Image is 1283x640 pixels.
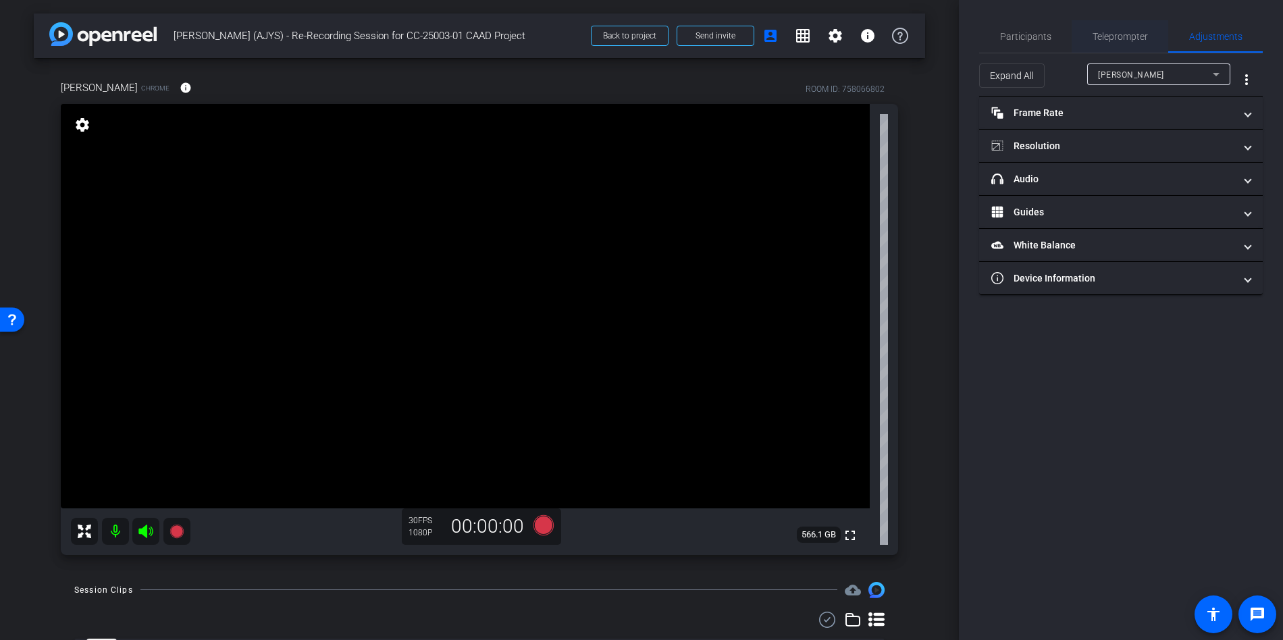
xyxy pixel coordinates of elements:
span: Destinations for your clips [845,582,861,598]
span: Send invite [696,30,735,41]
mat-icon: message [1249,606,1265,622]
mat-panel-title: Resolution [991,139,1234,153]
mat-expansion-panel-header: Resolution [979,130,1263,162]
span: Adjustments [1189,32,1242,41]
button: Send invite [677,26,754,46]
mat-icon: more_vert [1238,72,1255,88]
button: Expand All [979,63,1045,88]
mat-panel-title: White Balance [991,238,1234,252]
span: Back to project [603,31,656,41]
div: 1080P [409,527,442,538]
mat-expansion-panel-header: Frame Rate [979,97,1263,129]
span: Teleprompter [1093,32,1148,41]
mat-icon: settings [827,28,843,44]
mat-icon: info [860,28,876,44]
div: 00:00:00 [442,515,533,538]
div: ROOM ID: 758066802 [806,83,885,95]
div: 30 [409,515,442,526]
mat-expansion-panel-header: White Balance [979,229,1263,261]
span: Chrome [141,83,169,93]
span: [PERSON_NAME] [1098,70,1164,80]
mat-expansion-panel-header: Audio [979,163,1263,195]
mat-icon: settings [73,117,92,133]
mat-panel-title: Frame Rate [991,106,1234,120]
mat-icon: cloud_upload [845,582,861,598]
span: [PERSON_NAME] (AJYS) - Re-Recording Session for CC-25003-01 CAAD Project [174,22,583,49]
mat-icon: accessibility [1205,606,1222,622]
mat-panel-title: Guides [991,205,1234,219]
mat-icon: fullscreen [842,527,858,543]
mat-panel-title: Device Information [991,271,1234,286]
mat-expansion-panel-header: Device Information [979,262,1263,294]
mat-expansion-panel-header: Guides [979,196,1263,228]
button: Back to project [591,26,669,46]
div: Session Clips [74,583,133,597]
mat-icon: grid_on [795,28,811,44]
img: app-logo [49,22,157,46]
img: Session clips [868,582,885,598]
span: Participants [1000,32,1051,41]
span: FPS [418,516,432,525]
span: [PERSON_NAME] [61,80,138,95]
span: 566.1 GB [797,527,841,543]
mat-icon: account_box [762,28,779,44]
mat-icon: info [180,82,192,94]
span: Expand All [990,63,1034,88]
button: More Options for Adjustments Panel [1230,63,1263,96]
mat-panel-title: Audio [991,172,1234,186]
